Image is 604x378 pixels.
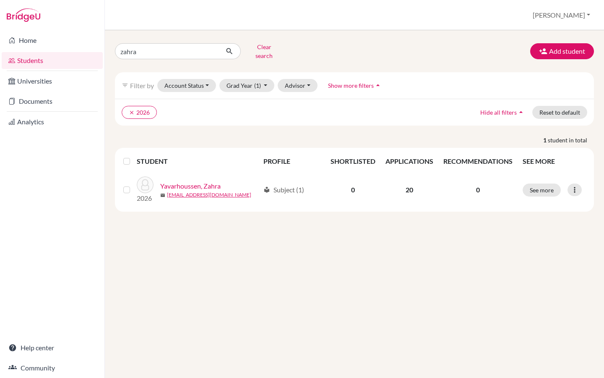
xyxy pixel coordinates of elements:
[263,186,270,193] span: local_library
[532,106,587,119] button: Reset to default
[374,81,382,89] i: arrow_drop_up
[137,151,259,171] th: STUDENT
[130,81,154,89] span: Filter by
[137,193,154,203] p: 2026
[548,136,594,144] span: student in total
[321,79,389,92] button: Show more filtersarrow_drop_up
[157,79,216,92] button: Account Status
[263,185,304,195] div: Subject (1)
[325,171,380,208] td: 0
[137,176,154,193] img: Yavarhoussen, Zahra
[7,8,40,22] img: Bridge-U
[115,43,219,59] input: Find student by name...
[480,109,517,116] span: Hide all filters
[122,106,157,119] button: clear2026
[167,191,251,199] a: [EMAIL_ADDRESS][DOMAIN_NAME]
[473,106,532,119] button: Hide all filtersarrow_drop_up
[278,79,318,92] button: Advisor
[2,73,103,89] a: Universities
[258,151,325,171] th: PROFILE
[325,151,380,171] th: SHORTLISTED
[518,151,591,171] th: SEE MORE
[2,32,103,49] a: Home
[443,185,513,195] p: 0
[438,151,518,171] th: RECOMMENDATIONS
[543,136,548,144] strong: 1
[2,360,103,376] a: Community
[2,113,103,130] a: Analytics
[529,7,594,23] button: [PERSON_NAME]
[219,79,275,92] button: Grad Year(1)
[2,52,103,69] a: Students
[530,43,594,59] button: Add student
[254,82,261,89] span: (1)
[160,193,165,198] span: mail
[160,181,221,191] a: Yavarhoussen, Zahra
[517,108,525,116] i: arrow_drop_up
[523,184,561,197] button: See more
[380,171,438,208] td: 20
[328,82,374,89] span: Show more filters
[2,93,103,110] a: Documents
[2,339,103,356] a: Help center
[122,82,128,89] i: filter_list
[241,40,287,62] button: Clear search
[129,110,135,115] i: clear
[380,151,438,171] th: APPLICATIONS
